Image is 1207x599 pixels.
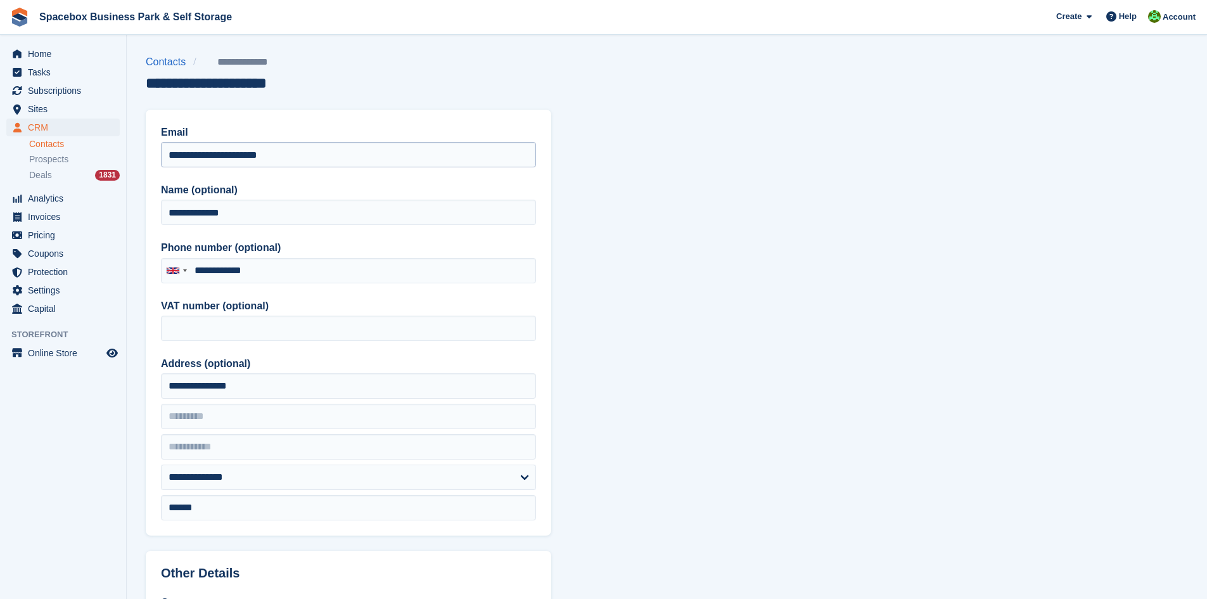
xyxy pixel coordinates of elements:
[6,100,120,118] a: menu
[161,299,536,314] label: VAT number (optional)
[10,8,29,27] img: stora-icon-8386f47178a22dfd0bd8f6a31ec36ba5ce8667c1dd55bd0f319d3a0aa187defe.svg
[6,208,120,226] a: menu
[1056,10,1082,23] span: Create
[6,190,120,207] a: menu
[6,344,120,362] a: menu
[161,566,536,581] h2: Other Details
[161,125,536,140] label: Email
[28,190,104,207] span: Analytics
[161,356,536,371] label: Address (optional)
[11,328,126,341] span: Storefront
[28,63,104,81] span: Tasks
[28,100,104,118] span: Sites
[6,226,120,244] a: menu
[161,240,536,255] label: Phone number (optional)
[28,82,104,100] span: Subscriptions
[6,119,120,136] a: menu
[28,45,104,63] span: Home
[95,170,120,181] div: 1831
[29,169,120,182] a: Deals 1831
[28,226,104,244] span: Pricing
[6,263,120,281] a: menu
[6,45,120,63] a: menu
[162,259,191,283] div: United Kingdom: +44
[146,55,193,70] a: Contacts
[34,6,237,27] a: Spacebox Business Park & Self Storage
[105,345,120,361] a: Preview store
[28,119,104,136] span: CRM
[28,300,104,318] span: Capital
[161,183,536,198] label: Name (optional)
[28,344,104,362] span: Online Store
[6,300,120,318] a: menu
[28,281,104,299] span: Settings
[6,281,120,299] a: menu
[6,63,120,81] a: menu
[29,138,120,150] a: Contacts
[1163,11,1196,23] span: Account
[28,208,104,226] span: Invoices
[28,263,104,281] span: Protection
[29,169,52,181] span: Deals
[29,153,68,165] span: Prospects
[1148,10,1161,23] img: Brijesh Kumar
[28,245,104,262] span: Coupons
[1119,10,1137,23] span: Help
[6,82,120,100] a: menu
[29,153,120,166] a: Prospects
[6,245,120,262] a: menu
[146,55,319,70] nav: breadcrumbs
